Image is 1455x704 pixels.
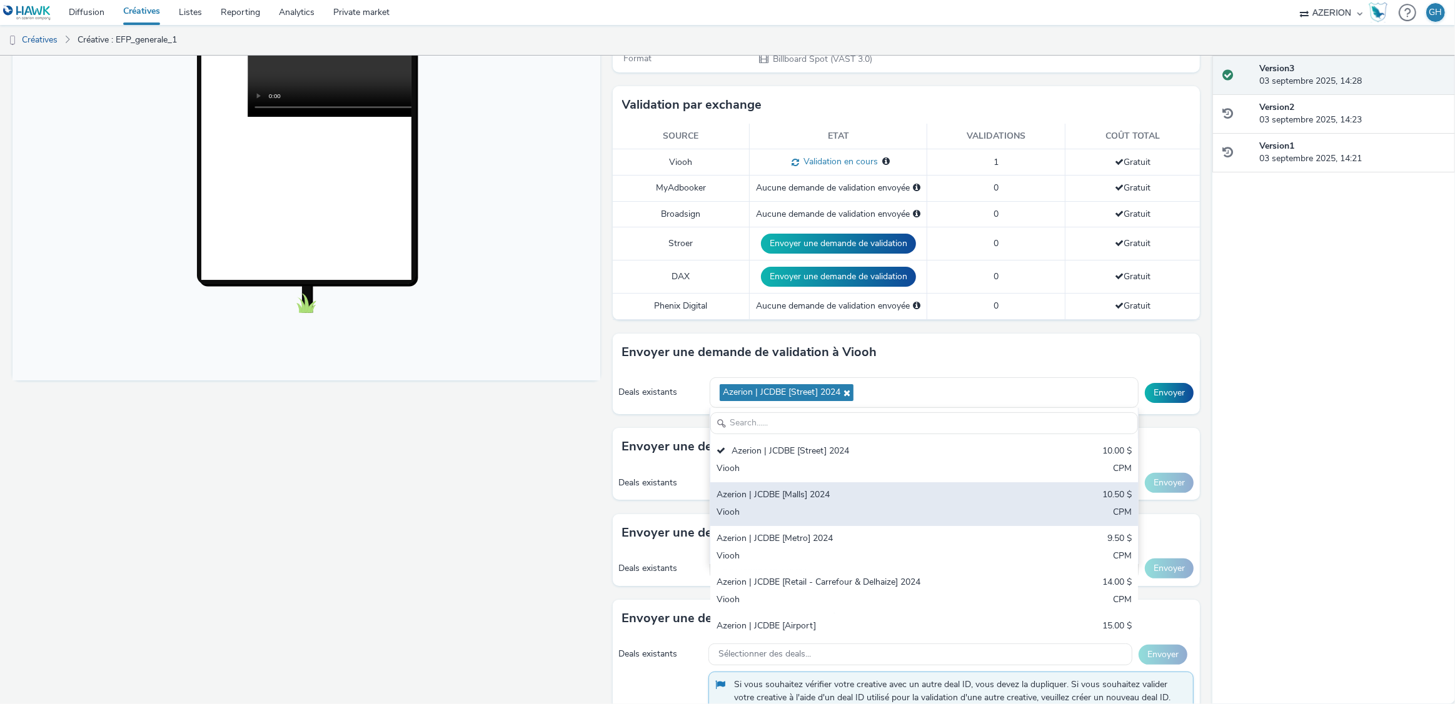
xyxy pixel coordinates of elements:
td: DAX [613,260,750,294]
div: 10.00 $ [1102,445,1132,459]
span: Gratuit [1115,208,1150,220]
h3: Envoyer une demande de validation à Viooh [622,343,877,362]
span: Si vous souhaitez vérifier votre creative avec un autre deal ID, vous devez la dupliquer. Si vous... [734,678,1181,704]
th: Source [613,124,750,149]
button: Envoyer [1145,558,1194,578]
div: 10.50 $ [1102,488,1132,503]
div: Viooh [717,637,992,652]
strong: Version 1 [1259,140,1294,152]
div: Sélectionnez un deal ci-dessous et cliquez sur Envoyer pour envoyer une demande de validation à P... [913,300,920,312]
div: CPM [1113,637,1132,652]
span: 0 [994,300,999,312]
span: 0 [994,182,999,194]
span: Billboard Spot (VAST 3.0) [772,53,872,65]
h3: Envoyer une demande de validation à Broadsign [622,437,903,456]
div: CPM [1113,462,1132,477]
div: CPM [1113,506,1132,520]
div: Aucune demande de validation envoyée [756,300,920,312]
div: CPM [1113,593,1132,608]
td: Stroer [613,227,750,260]
div: Viooh [717,550,992,564]
div: Aucune demande de validation envoyée [756,208,920,221]
span: Gratuit [1115,300,1150,312]
span: 0 [994,270,999,282]
h3: Validation par exchange [622,96,762,114]
div: Sélectionnez un deal ci-dessous et cliquez sur Envoyer pour envoyer une demande de validation à B... [913,208,920,221]
div: CPM [1113,550,1132,564]
span: Gratuit [1115,237,1150,249]
span: Azerion | JCDBE [Street] 2024 [723,387,840,398]
div: 03 septembre 2025, 14:21 [1259,140,1445,166]
span: 0 [994,237,999,249]
strong: Version 3 [1259,62,1294,74]
span: Gratuit [1115,270,1150,282]
div: GH [1429,3,1442,22]
span: Validation en cours [799,156,878,167]
div: Viooh [717,506,992,520]
img: undefined Logo [3,5,51,21]
h3: Envoyer une demande de validation à MyAdbooker [622,523,919,542]
td: Viooh [613,149,750,176]
span: Format [624,52,652,64]
input: Search...... [710,412,1138,434]
div: Azerion | JCDBE [Airport] [717,620,992,634]
div: Viooh [717,593,992,608]
a: Hawk Academy [1369,2,1392,22]
span: Gratuit [1115,156,1150,168]
button: Envoyer [1139,645,1187,665]
div: Deals existants [619,648,703,660]
div: Viooh [717,462,992,477]
div: Azerion | JCDBE [Metro] 2024 [717,532,992,547]
th: Etat [750,124,927,149]
div: 9.50 $ [1107,532,1132,547]
h3: Envoyer une demande de validation à Phenix Digital [622,609,924,628]
div: Azerion | JCDBE [Retail - Carrefour & Delhaize] 2024 [717,576,992,590]
div: 03 septembre 2025, 14:28 [1259,62,1445,88]
img: Hawk Academy [1369,2,1387,22]
a: Créative : EFP_generale_1 [71,25,183,55]
div: Sélectionnez un deal ci-dessous et cliquez sur Envoyer pour envoyer une demande de validation à M... [913,182,920,194]
span: Gratuit [1115,182,1150,194]
th: Validations [927,124,1065,149]
td: Broadsign [613,201,750,227]
div: Azerion | JCDBE [Street] 2024 [717,445,992,459]
img: dooh [6,34,19,47]
span: Sélectionner des deals... [718,649,811,660]
div: Azerion | JCDBE [Malls] 2024 [717,488,992,503]
th: Coût total [1065,124,1200,149]
div: 14.00 $ [1102,576,1132,590]
button: Envoyer [1145,473,1194,493]
div: Aucune demande de validation envoyée [756,182,920,194]
span: 0 [994,208,999,220]
div: Deals existants [619,477,703,489]
div: Deals existants [619,386,703,399]
div: 03 septembre 2025, 14:23 [1259,101,1445,127]
td: Phenix Digital [613,294,750,319]
strong: Version 2 [1259,101,1294,113]
span: 1 [994,156,999,168]
div: Deals existants [619,562,703,575]
div: 15.00 $ [1102,620,1132,634]
button: Envoyer [1145,383,1194,403]
button: Envoyer une demande de validation [761,234,916,254]
button: Envoyer une demande de validation [761,267,916,287]
td: MyAdbooker [613,176,750,201]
